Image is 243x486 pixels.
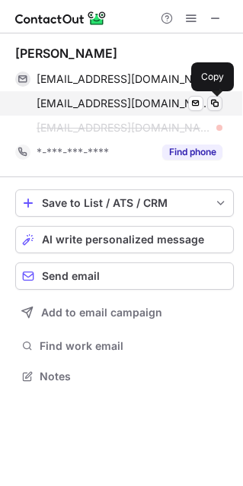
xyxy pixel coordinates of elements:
button: Add to email campaign [15,299,234,326]
span: Add to email campaign [41,307,162,319]
img: ContactOut v5.3.10 [15,9,107,27]
span: Send email [42,270,100,282]
span: Notes [40,370,228,383]
div: [PERSON_NAME] [15,46,117,61]
span: Find work email [40,339,228,353]
button: Reveal Button [162,145,222,160]
button: Notes [15,366,234,387]
button: save-profile-one-click [15,189,234,217]
span: [EMAIL_ADDRESS][DOMAIN_NAME] [37,72,211,86]
span: AI write personalized message [42,233,204,246]
button: AI write personalized message [15,226,234,253]
button: Find work email [15,335,234,357]
button: Send email [15,262,234,290]
span: [EMAIL_ADDRESS][DOMAIN_NAME] [37,97,211,110]
span: [EMAIL_ADDRESS][DOMAIN_NAME] [37,121,211,135]
div: Save to List / ATS / CRM [42,197,207,209]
